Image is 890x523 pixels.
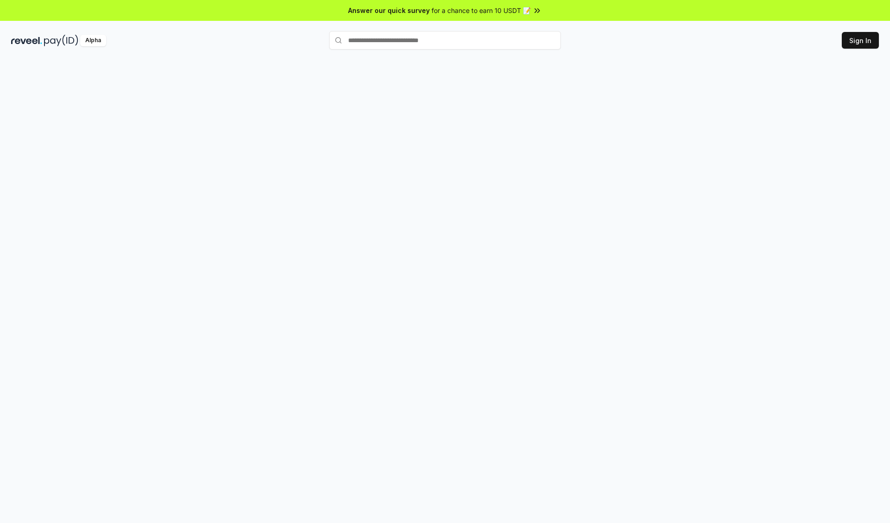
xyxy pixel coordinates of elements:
div: Alpha [80,35,106,46]
span: for a chance to earn 10 USDT 📝 [432,6,531,15]
span: Answer our quick survey [348,6,430,15]
img: reveel_dark [11,35,42,46]
img: pay_id [44,35,78,46]
button: Sign In [842,32,879,49]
